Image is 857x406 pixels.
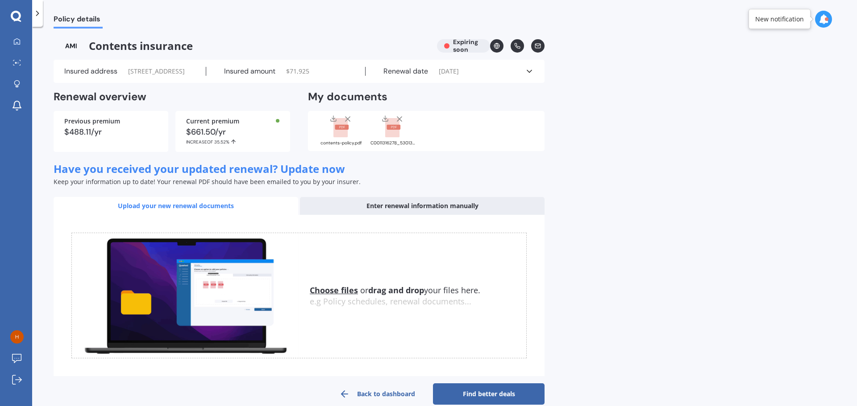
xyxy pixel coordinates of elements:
span: 35.52% [214,139,229,145]
div: Upload your new renewal documents [54,197,298,215]
div: $661.50/yr [186,128,279,145]
label: Insured address [64,67,117,76]
label: Renewal date [383,67,428,76]
span: Contents insurance [54,39,430,53]
span: [STREET_ADDRESS] [128,67,185,76]
span: Keep your information up to date! Your renewal PDF should have been emailed to you by your insurer. [54,177,361,186]
span: INCREASE OF [186,139,214,145]
div: e.g Policy schedules, renewal documents... [310,297,526,307]
div: Current premium [186,118,279,124]
a: Back to dashboard [321,383,433,405]
img: upload.de96410c8ce839c3fdd5.gif [72,233,299,358]
div: Previous premium [64,118,158,124]
span: Policy details [54,15,103,27]
a: Find better deals [433,383,545,405]
div: $488.11/yr [64,128,158,136]
div: contents-policy.pdf [319,141,363,145]
u: Choose files [310,285,358,295]
img: AMI-text-1.webp [54,39,89,53]
label: Insured amount [224,67,275,76]
span: Have you received your updated renewal? Update now [54,161,345,176]
div: C0011316278_53013269 - Contents.pdf [370,141,415,145]
span: or your files here. [310,285,480,295]
h2: My documents [308,90,387,104]
span: [DATE] [439,67,459,76]
span: $ 71,925 [286,67,309,76]
img: 280f8632cb21540eb1716dfc518b342c [10,330,24,344]
div: New notification [755,15,804,24]
b: drag and drop [368,285,424,295]
div: Enter renewal information manually [300,197,545,215]
h2: Renewal overview [54,90,290,104]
